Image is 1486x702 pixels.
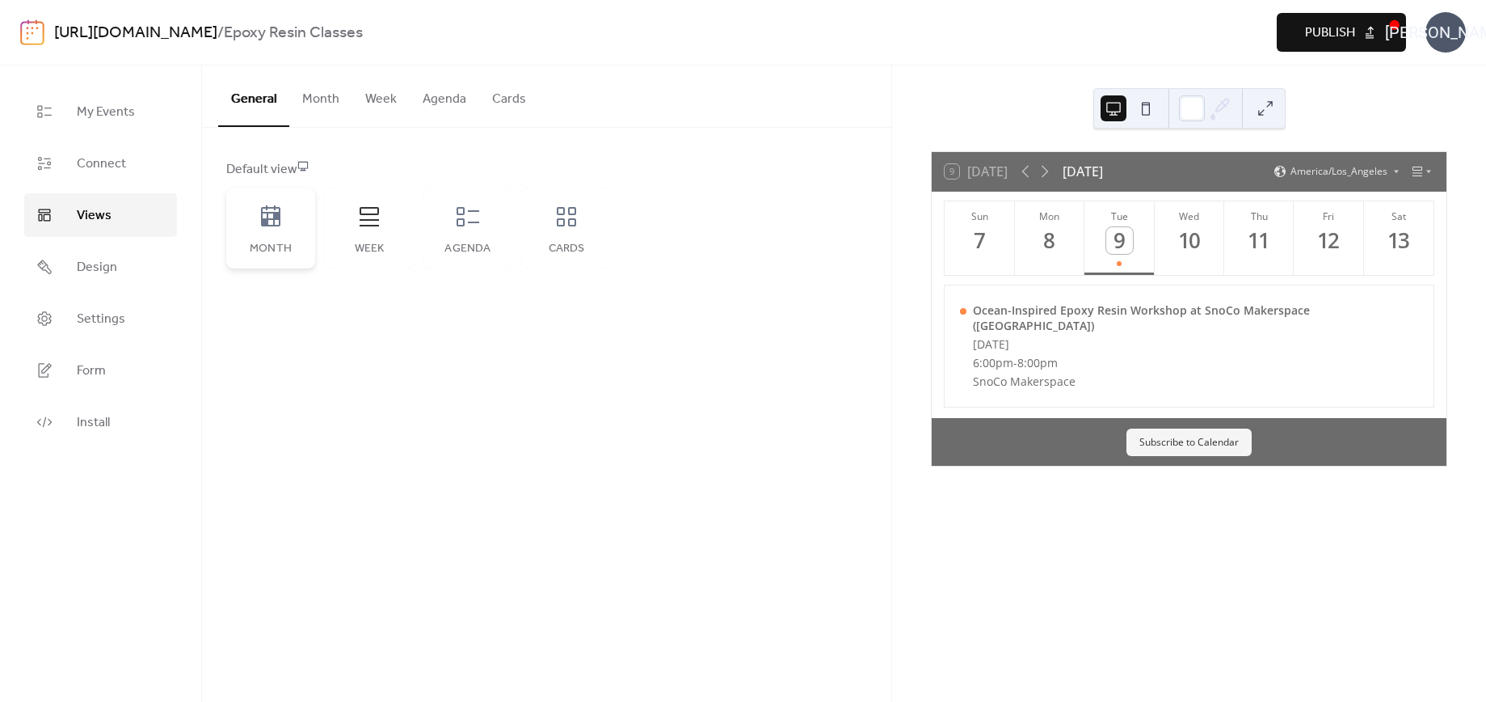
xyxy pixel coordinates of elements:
[1155,201,1224,275] button: Wed10
[218,66,289,127] button: General
[77,310,125,329] span: Settings
[24,142,177,185] a: Connect
[966,227,993,254] div: 7
[1126,429,1252,456] button: Subscribe to Calendar
[538,243,595,256] div: Cards
[24,193,177,237] a: Views
[77,362,106,381] span: Form
[973,336,1419,352] div: [DATE]
[1277,13,1406,52] button: Publish
[1299,209,1358,223] div: Fri
[1176,227,1202,254] div: 10
[1425,12,1466,53] div: [PERSON_NAME]
[24,297,177,340] a: Settings
[1063,162,1103,181] div: [DATE]
[1305,23,1355,43] span: Publish
[1294,201,1363,275] button: Fri12
[1290,167,1387,176] span: America/Los_Angeles
[440,243,496,256] div: Agenda
[20,19,44,45] img: logo
[77,206,112,226] span: Views
[1017,355,1058,370] span: 8:00pm
[1369,209,1429,223] div: Sat
[77,413,110,433] span: Install
[1015,201,1084,275] button: Mon8
[289,66,352,125] button: Month
[1084,201,1154,275] button: Tue9
[973,374,1419,389] div: SnoCo Makerspace
[224,18,363,49] b: Epoxy Resin Classes
[945,201,1014,275] button: Sun7
[54,18,217,49] a: [URL][DOMAIN_NAME]
[352,66,410,125] button: Week
[1246,227,1273,254] div: 11
[1386,227,1412,254] div: 13
[1013,355,1017,370] span: -
[1364,201,1433,275] button: Sat13
[77,103,135,122] span: My Events
[24,349,177,392] a: Form
[217,18,224,49] b: /
[77,154,126,174] span: Connect
[410,66,479,125] button: Agenda
[1224,201,1294,275] button: Thu11
[1020,209,1080,223] div: Mon
[77,258,117,277] span: Design
[1160,209,1219,223] div: Wed
[226,160,864,180] div: Default view
[24,90,177,133] a: My Events
[24,245,177,289] a: Design
[479,66,539,125] button: Cards
[1089,209,1149,223] div: Tue
[949,209,1009,223] div: Sun
[973,355,1013,370] span: 6:00pm
[1037,227,1063,254] div: 8
[1316,227,1342,254] div: 12
[24,400,177,444] a: Install
[341,243,398,256] div: Week
[242,243,299,256] div: Month
[973,302,1419,333] div: Ocean-Inspired Epoxy Resin Workshop at SnoCo Makerspace ([GEOGRAPHIC_DATA])
[1106,227,1133,254] div: 9
[1229,209,1289,223] div: Thu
